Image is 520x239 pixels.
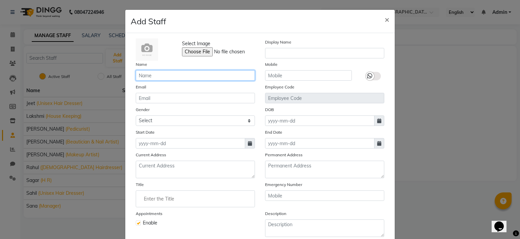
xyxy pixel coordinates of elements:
label: Mobile [265,61,278,68]
label: Name [136,61,147,68]
label: Email [136,84,146,90]
label: Display Name [265,39,291,45]
label: Start Date [136,129,155,135]
button: Close [379,10,395,29]
label: Employee Code [265,84,294,90]
label: Permanent Address [265,152,303,158]
h4: Add Staff [131,15,166,27]
img: Cinque Terre [136,38,158,61]
label: Gender [136,107,150,113]
input: yyyy-mm-dd [136,138,245,149]
label: Title [136,182,144,188]
label: Appointments [136,211,162,217]
label: Emergency Number [265,182,302,188]
input: Mobile [265,70,352,81]
label: End Date [265,129,282,135]
span: Enable [143,219,157,227]
label: DOB [265,107,274,113]
label: Current Address [136,152,166,158]
input: Employee Code [265,93,384,103]
input: Select Image [182,47,274,56]
input: Enter the Title [139,192,252,206]
input: Mobile [265,190,384,201]
input: Name [136,70,255,81]
input: yyyy-mm-dd [265,115,374,126]
label: Description [265,211,286,217]
span: Select Image [182,40,210,47]
span: × [385,14,389,24]
iframe: chat widget [492,212,513,232]
input: yyyy-mm-dd [265,138,374,149]
input: Email [136,93,255,103]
